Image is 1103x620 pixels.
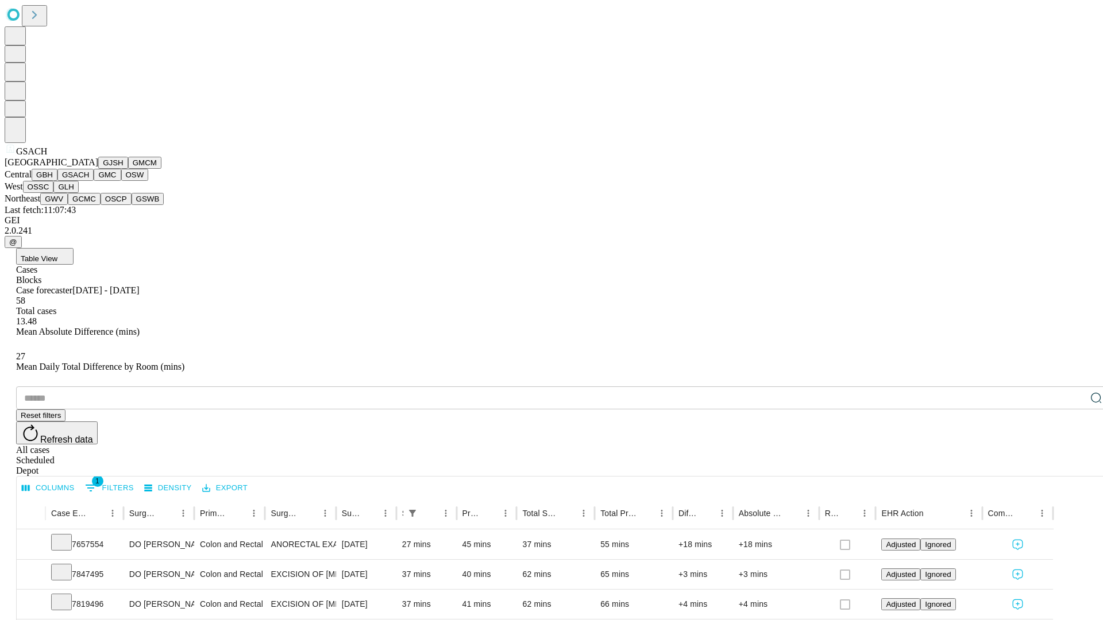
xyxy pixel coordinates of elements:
button: Menu [654,505,670,521]
button: Ignored [920,598,955,610]
button: Sort [560,505,576,521]
button: GCMC [68,193,101,205]
span: Adjusted [886,570,916,579]
button: @ [5,236,22,248]
button: Menu [377,505,394,521]
div: 7819496 [51,590,118,619]
button: GLH [53,181,78,193]
button: Menu [246,505,262,521]
div: Colon and Rectal Surgery [200,530,259,559]
span: Ignored [925,540,951,549]
div: DO [PERSON_NAME] Do [129,560,188,589]
span: 1 [92,475,103,487]
div: Surgery Name [271,509,299,518]
button: Show filters [404,505,421,521]
button: GMC [94,169,121,181]
button: Sort [88,505,105,521]
button: OSSC [23,181,54,193]
button: Sort [784,505,800,521]
span: Reset filters [21,411,61,420]
div: EXCISION OF [MEDICAL_DATA] EXTENSIVE [271,560,330,589]
button: Sort [1018,505,1034,521]
div: 65 mins [600,560,667,589]
span: @ [9,238,17,246]
button: Expand [22,565,40,585]
button: GBH [32,169,57,181]
button: Sort [481,505,497,521]
div: Scheduled In Room Duration [402,509,403,518]
button: GSWB [132,193,164,205]
div: Surgeon Name [129,509,158,518]
button: Sort [840,505,857,521]
button: Menu [438,505,454,521]
button: Select columns [19,479,78,497]
button: Menu [963,505,979,521]
button: Sort [638,505,654,521]
button: OSW [121,169,149,181]
div: +3 mins [678,560,727,589]
div: 27 mins [402,530,451,559]
div: DO [PERSON_NAME] Do [129,530,188,559]
button: Menu [175,505,191,521]
div: +3 mins [739,560,813,589]
div: Total Scheduled Duration [522,509,558,518]
div: Surgery Date [342,509,360,518]
span: Mean Absolute Difference (mins) [16,327,140,336]
button: Sort [698,505,714,521]
button: Refresh data [16,421,98,444]
div: 66 mins [600,590,667,619]
div: 7847495 [51,560,118,589]
button: Sort [925,505,941,521]
button: Reset filters [16,409,65,421]
div: 41 mins [462,590,511,619]
span: West [5,181,23,191]
span: 13.48 [16,316,37,326]
span: Adjusted [886,600,916,609]
div: Difference [678,509,697,518]
button: GJSH [98,157,128,169]
button: Menu [714,505,730,521]
button: Ignored [920,568,955,580]
span: Case forecaster [16,285,72,295]
div: 45 mins [462,530,511,559]
div: EHR Action [881,509,923,518]
span: Refresh data [40,435,93,444]
button: Table View [16,248,74,265]
button: Expand [22,535,40,555]
div: Comments [988,509,1017,518]
div: 7657554 [51,530,118,559]
button: Density [141,479,195,497]
div: +18 mins [678,530,727,559]
div: 37 mins [402,590,451,619]
div: Primary Service [200,509,229,518]
div: [DATE] [342,560,391,589]
button: GMCM [128,157,161,169]
span: Table View [21,254,57,263]
div: Colon and Rectal Surgery [200,590,259,619]
button: Sort [301,505,317,521]
div: Resolved in EHR [825,509,840,518]
span: [GEOGRAPHIC_DATA] [5,157,98,167]
div: +4 mins [678,590,727,619]
span: Northeast [5,193,40,203]
button: Ignored [920,538,955,551]
button: Menu [800,505,816,521]
div: [DATE] [342,530,391,559]
button: GSACH [57,169,94,181]
span: 27 [16,351,25,361]
div: Total Predicted Duration [600,509,637,518]
button: Menu [576,505,592,521]
span: Mean Daily Total Difference by Room (mins) [16,362,184,371]
span: Ignored [925,600,951,609]
div: DO [PERSON_NAME] Do [129,590,188,619]
span: GSACH [16,146,47,156]
button: Sort [361,505,377,521]
div: 2.0.241 [5,226,1098,236]
button: Adjusted [881,538,920,551]
div: 62 mins [522,590,589,619]
div: Predicted In Room Duration [462,509,481,518]
button: Sort [159,505,175,521]
div: Absolute Difference [739,509,783,518]
div: +4 mins [739,590,813,619]
span: [DATE] - [DATE] [72,285,139,295]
